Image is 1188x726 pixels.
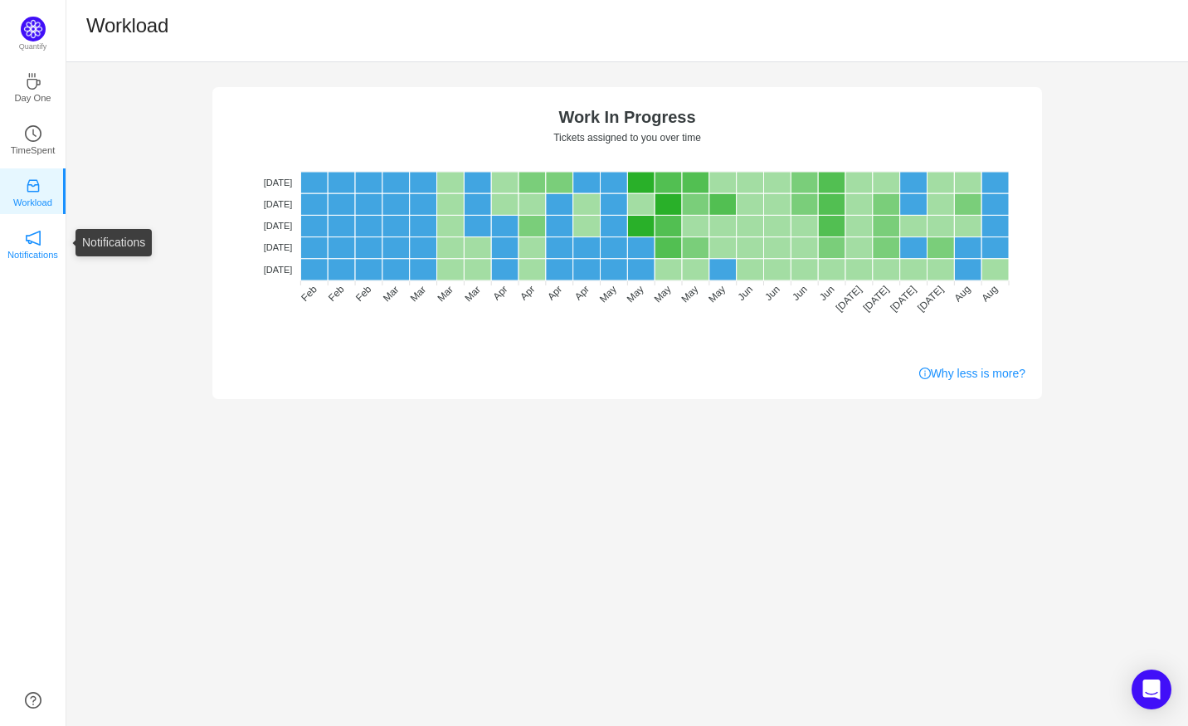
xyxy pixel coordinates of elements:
tspan: Feb [299,283,319,304]
a: icon: coffeeDay One [25,78,41,95]
a: icon: inboxWorkload [25,183,41,199]
tspan: [DATE] [264,242,293,252]
tspan: Mar [436,284,456,305]
text: Tickets assigned to you over time [553,132,701,144]
p: Workload [13,195,52,210]
tspan: May [625,283,646,305]
tspan: Feb [326,283,347,304]
tspan: Jun [736,284,756,304]
i: icon: notification [25,230,41,246]
tspan: Mar [462,284,483,305]
i: icon: clock-circle [25,125,41,142]
i: icon: coffee [25,73,41,90]
tspan: Mar [381,284,402,305]
tspan: Jun [762,284,782,304]
tspan: [DATE] [264,199,293,209]
tspan: May [652,283,674,305]
tspan: May [706,283,728,305]
p: Notifications [7,247,58,262]
a: icon: question-circle [25,692,41,709]
a: icon: notificationNotifications [25,235,41,251]
tspan: Apr [518,283,537,302]
a: icon: clock-circleTimeSpent [25,130,41,147]
tspan: Aug [952,283,973,304]
img: Quantify [21,17,46,41]
tspan: [DATE] [264,265,293,275]
tspan: Mar [408,284,429,305]
tspan: Feb [353,283,374,304]
tspan: [DATE] [264,221,293,231]
a: Why less is more? [919,365,1025,382]
tspan: May [597,283,619,305]
tspan: Aug [979,283,1000,304]
tspan: Jun [790,284,810,304]
text: Work In Progress [558,108,695,126]
tspan: [DATE] [915,284,946,314]
i: icon: inbox [25,178,41,194]
div: Open Intercom Messenger [1132,670,1171,709]
tspan: Apr [545,283,564,302]
tspan: [DATE] [861,284,892,314]
tspan: Apr [490,283,509,302]
tspan: May [679,283,700,305]
tspan: [DATE] [264,178,293,188]
h1: Workload [86,13,168,38]
tspan: Apr [572,283,592,302]
tspan: Jun [817,284,837,304]
tspan: [DATE] [834,284,864,314]
p: TimeSpent [11,143,56,158]
p: Quantify [19,41,47,53]
tspan: [DATE] [888,284,918,314]
p: Day One [14,90,51,105]
i: icon: info-circle [919,368,931,379]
